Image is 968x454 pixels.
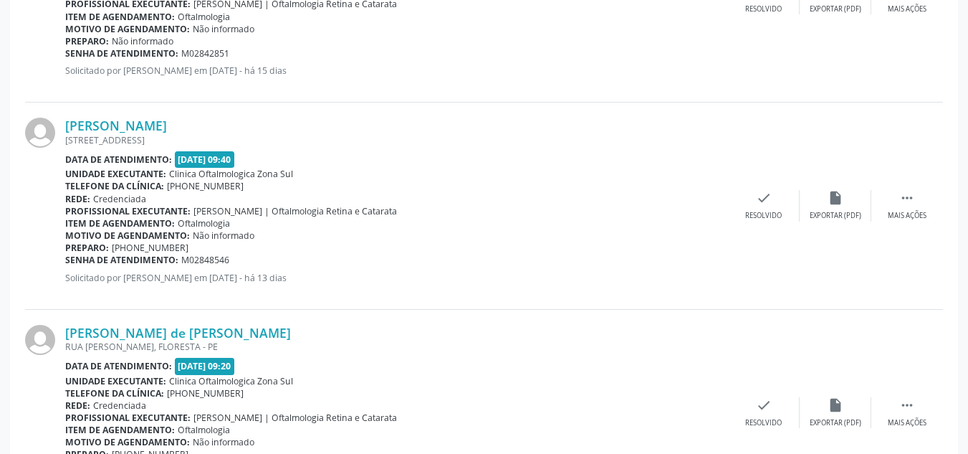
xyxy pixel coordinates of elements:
[167,180,244,192] span: [PHONE_NUMBER]
[810,211,861,221] div: Exportar (PDF)
[65,23,190,35] b: Motivo de agendamento:
[181,254,229,266] span: M02848546
[169,168,293,180] span: Clinica Oftalmologica Zona Sul
[65,412,191,424] b: Profissional executante:
[65,341,728,353] div: RUA [PERSON_NAME], FLORESTA - PE
[65,230,190,242] b: Motivo de agendamento:
[193,23,254,35] span: Não informado
[65,35,109,47] b: Preparo:
[810,418,861,428] div: Exportar (PDF)
[828,190,843,206] i: insert_drive_file
[178,11,230,23] span: Oftalmologia
[65,65,728,77] p: Solicitado por [PERSON_NAME] em [DATE] - há 15 dias
[756,190,772,206] i: check
[65,205,191,217] b: Profissional executante:
[65,168,166,180] b: Unidade executante:
[65,325,291,341] a: [PERSON_NAME] de [PERSON_NAME]
[899,397,915,413] i: 
[65,436,190,448] b: Motivo de agendamento:
[65,242,109,254] b: Preparo:
[65,134,728,146] div: [STREET_ADDRESS]
[93,399,146,412] span: Credenciada
[25,118,55,148] img: img
[888,418,926,428] div: Mais ações
[65,217,175,230] b: Item de agendamento:
[65,399,90,412] b: Rede:
[65,424,175,436] b: Item de agendamento:
[65,11,175,23] b: Item de agendamento:
[745,211,782,221] div: Resolvido
[175,358,235,374] span: [DATE] 09:20
[112,242,188,254] span: [PHONE_NUMBER]
[65,375,166,387] b: Unidade executante:
[65,272,728,284] p: Solicitado por [PERSON_NAME] em [DATE] - há 13 dias
[193,436,254,448] span: Não informado
[65,360,172,372] b: Data de atendimento:
[112,35,173,47] span: Não informado
[899,190,915,206] i: 
[828,397,843,413] i: insert_drive_file
[193,412,397,424] span: [PERSON_NAME] | Oftalmologia Retina e Catarata
[745,418,782,428] div: Resolvido
[810,4,861,14] div: Exportar (PDF)
[888,4,926,14] div: Mais ações
[65,193,90,205] b: Rede:
[167,387,244,399] span: [PHONE_NUMBER]
[178,217,230,230] span: Oftalmologia
[745,4,782,14] div: Resolvido
[25,325,55,355] img: img
[65,47,178,60] b: Senha de atendimento:
[888,211,926,221] div: Mais ações
[756,397,772,413] i: check
[65,387,164,399] b: Telefone da clínica:
[65,254,178,266] b: Senha de atendimento:
[193,205,397,217] span: [PERSON_NAME] | Oftalmologia Retina e Catarata
[65,180,164,192] b: Telefone da clínica:
[181,47,229,60] span: M02842851
[178,424,230,436] span: Oftalmologia
[175,151,235,168] span: [DATE] 09:40
[93,193,146,205] span: Credenciada
[169,375,293,387] span: Clinica Oftalmologica Zona Sul
[65,153,172,166] b: Data de atendimento:
[65,118,167,133] a: [PERSON_NAME]
[193,230,254,242] span: Não informado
